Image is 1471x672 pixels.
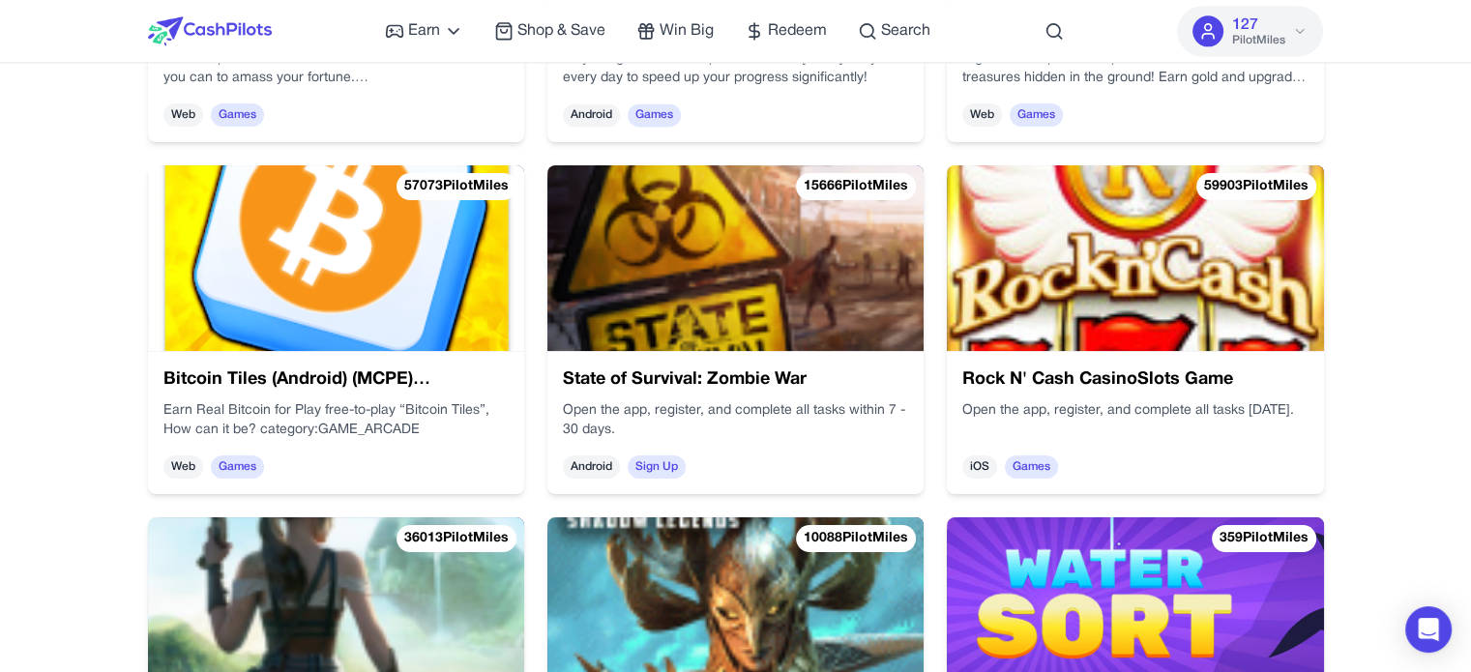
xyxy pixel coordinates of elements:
[1005,455,1058,479] span: Games
[660,19,714,43] span: Win Big
[636,19,714,43] a: Win Big
[547,165,924,351] img: State of Survival: Zombie War
[1010,103,1063,127] span: Games
[148,165,524,351] img: Bitcoin Tiles (Android) (MCPE) (US)
[397,525,516,552] div: 36013 PilotMiles
[408,19,440,43] span: Earn
[962,103,1002,127] span: Web
[163,401,509,440] div: Earn Real Bitcoin for Play free-to-play “Bitcoin Tiles”, How can it be? category:GAME_ARCADE
[148,16,272,45] img: CashPilots Logo
[563,49,908,88] div: Play the game and complete the tasks [DATE]. Play every day to speed up your progress significantly!
[563,103,620,127] span: Android
[962,401,1308,440] div: Open the app, register, and complete all tasks [DATE].
[858,19,930,43] a: Search
[947,165,1323,351] img: Rock N' Cash CasinoSlots Game
[1405,606,1452,653] div: Open Intercom Messenger
[1196,173,1316,200] div: 59903 PilotMiles
[563,455,620,479] span: Android
[385,19,463,43] a: Earn
[628,103,681,127] span: Games
[163,366,509,394] h3: Bitcoin Tiles (Android) (MCPE) ([GEOGRAPHIC_DATA])
[494,19,605,43] a: Shop & Save
[628,455,686,479] span: Sign Up
[962,49,1308,88] div: Dig in the deepest mine possible and reach for the treasures hidden in the ground! Earn gold and ...
[796,525,916,552] div: 10088 PilotMiles
[796,173,916,200] div: 15666 PilotMiles
[768,19,827,43] span: Redeem
[163,455,203,479] span: Web
[1231,33,1284,48] span: PilotMiles
[517,19,605,43] span: Shop & Save
[745,19,827,43] a: Redeem
[163,49,509,88] div: Dive deep into the ocean and catch as much loot as you can to amass your fortune. category:GAME_C...
[1177,6,1323,56] button: 127PilotMiles
[563,401,908,440] div: Open the app, register, and complete all tasks within 7 - 30 days.
[1231,14,1257,37] span: 127
[397,173,516,200] div: 57073 PilotMiles
[1212,525,1316,552] div: 359 PilotMiles
[211,103,264,127] span: Games
[962,366,1308,394] h3: Rock N' Cash CasinoSlots Game
[881,19,930,43] span: Search
[962,455,997,479] span: iOS
[163,103,203,127] span: Web
[563,366,908,394] h3: State of Survival: Zombie War
[211,455,264,479] span: Games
